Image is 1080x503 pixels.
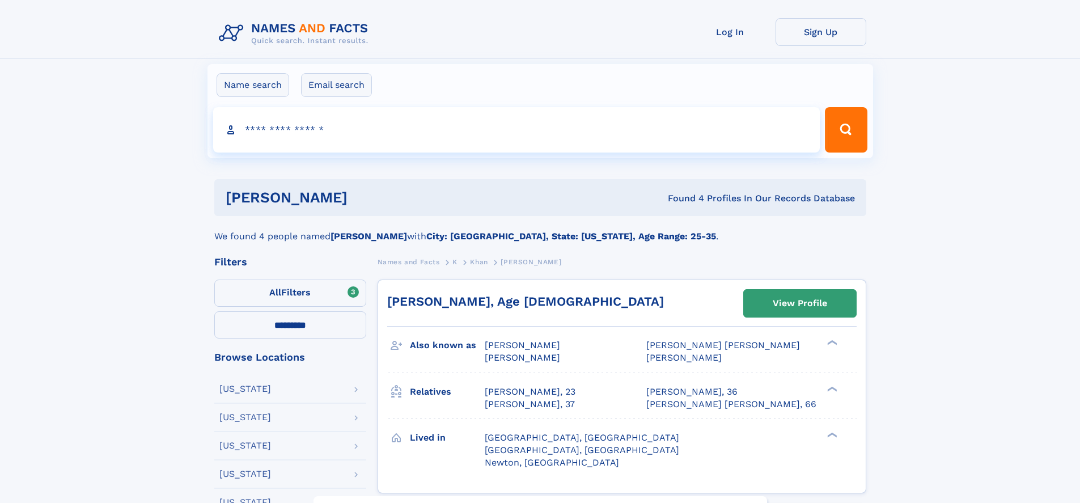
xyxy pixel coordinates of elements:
[485,398,575,411] a: [PERSON_NAME], 37
[226,191,508,205] h1: [PERSON_NAME]
[269,287,281,298] span: All
[378,255,440,269] a: Names and Facts
[470,258,488,266] span: Khan
[410,428,485,447] h3: Lived in
[744,290,856,317] a: View Profile
[219,470,271,479] div: [US_STATE]
[214,352,366,362] div: Browse Locations
[217,73,289,97] label: Name search
[214,280,366,307] label: Filters
[824,431,838,438] div: ❯
[485,432,679,443] span: [GEOGRAPHIC_DATA], [GEOGRAPHIC_DATA]
[646,352,722,363] span: [PERSON_NAME]
[426,231,716,242] b: City: [GEOGRAPHIC_DATA], State: [US_STATE], Age Range: 25-35
[213,107,820,153] input: search input
[410,382,485,401] h3: Relatives
[214,216,866,243] div: We found 4 people named with .
[685,18,776,46] a: Log In
[214,257,366,267] div: Filters
[301,73,372,97] label: Email search
[485,386,575,398] a: [PERSON_NAME], 23
[824,385,838,392] div: ❯
[452,258,458,266] span: K
[646,386,738,398] a: [PERSON_NAME], 36
[410,336,485,355] h3: Also known as
[501,258,561,266] span: [PERSON_NAME]
[776,18,866,46] a: Sign Up
[824,339,838,346] div: ❯
[773,290,827,316] div: View Profile
[646,398,816,411] a: [PERSON_NAME] [PERSON_NAME], 66
[452,255,458,269] a: K
[214,18,378,49] img: Logo Names and Facts
[219,384,271,394] div: [US_STATE]
[485,457,619,468] span: Newton, [GEOGRAPHIC_DATA]
[485,340,560,350] span: [PERSON_NAME]
[470,255,488,269] a: Khan
[219,413,271,422] div: [US_STATE]
[485,352,560,363] span: [PERSON_NAME]
[507,192,855,205] div: Found 4 Profiles In Our Records Database
[219,441,271,450] div: [US_STATE]
[331,231,407,242] b: [PERSON_NAME]
[485,445,679,455] span: [GEOGRAPHIC_DATA], [GEOGRAPHIC_DATA]
[387,294,664,308] a: [PERSON_NAME], Age [DEMOGRAPHIC_DATA]
[646,340,800,350] span: [PERSON_NAME] [PERSON_NAME]
[825,107,867,153] button: Search Button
